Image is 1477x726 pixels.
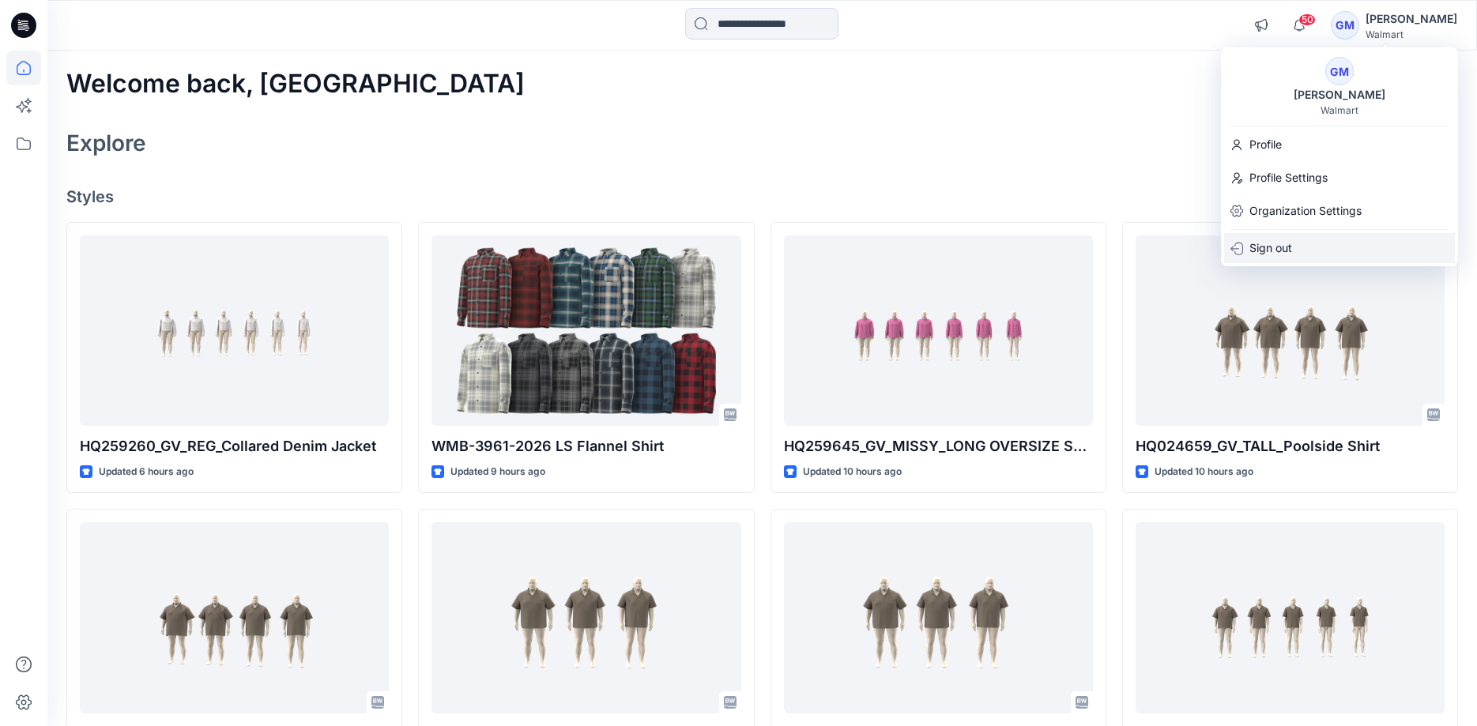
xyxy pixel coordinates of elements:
[1136,522,1445,713] a: HQ024659_GV_REG_Poolside Shirt
[803,464,902,480] p: Updated 10 hours ago
[431,435,740,457] p: WMB-3961-2026 LS Flannel Shirt
[1155,464,1253,480] p: Updated 10 hours ago
[1249,163,1328,193] p: Profile Settings
[1221,130,1458,160] a: Profile
[1366,9,1457,28] div: [PERSON_NAME]
[1331,11,1359,39] div: GM
[1321,104,1358,116] div: Walmart
[66,70,525,99] h2: Welcome back, [GEOGRAPHIC_DATA]
[80,435,389,457] p: HQ259260_GV_REG_Collared Denim Jacket
[450,464,545,480] p: Updated 9 hours ago
[784,235,1093,426] a: HQ259645_GV_MISSY_LONG OVERSIZE SHACKET
[1284,85,1395,104] div: [PERSON_NAME]
[1221,163,1458,193] a: Profile Settings
[1249,196,1362,226] p: Organization Settings
[80,522,389,713] a: HQ024659_GV_TALL_Poolside Shirt
[784,435,1093,457] p: HQ259645_GV_MISSY_LONG OVERSIZE SHACKET
[99,464,194,480] p: Updated 6 hours ago
[784,522,1093,713] a: HQ024659_GV_BIG_Poolside Shirt
[431,235,740,426] a: WMB-3961-2026 LS Flannel Shirt
[66,130,146,156] h2: Explore
[66,187,1458,206] h4: Styles
[80,235,389,426] a: HQ259260_GV_REG_Collared Denim Jacket
[1366,28,1457,40] div: Walmart
[1221,196,1458,226] a: Organization Settings
[1136,435,1445,457] p: HQ024659_GV_TALL_Poolside Shirt
[1249,233,1292,263] p: Sign out
[1298,13,1316,26] span: 50
[1325,57,1354,85] div: GM
[431,522,740,713] a: HQ024659_GV_BIG_Poolside Shirt
[1249,130,1282,160] p: Profile
[1136,235,1445,426] a: HQ024659_GV_TALL_Poolside Shirt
